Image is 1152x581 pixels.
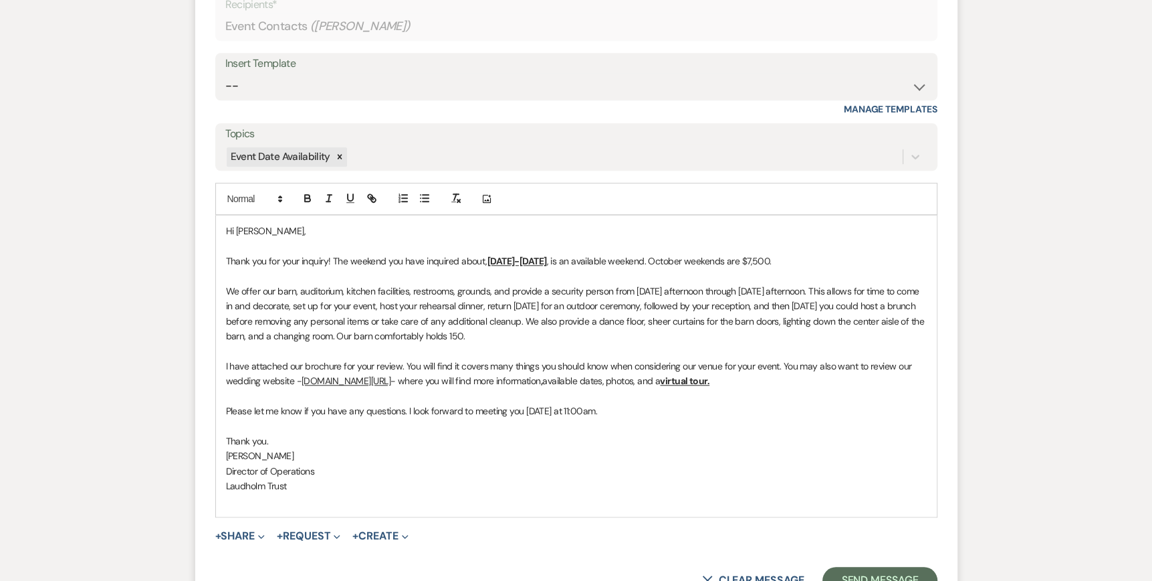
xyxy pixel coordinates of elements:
p: I have attached our brochure for your review. You will find it covers many things you should know... [226,359,927,389]
p: Hi [PERSON_NAME], [226,224,927,238]
p: Thank you. [226,434,927,448]
button: Share [215,531,265,542]
button: Request [277,531,340,542]
u: [DOMAIN_NAME][URL] [302,375,390,387]
u: [DATE]-[DATE] [487,255,547,267]
p: Please let me know if you have any questions. I look forward to meeting you [DATE] at 11:00am. [226,404,927,418]
span: ( [PERSON_NAME] ) [310,17,411,35]
a: Manage Templates [844,103,937,115]
strong: , [541,375,542,387]
div: Event Date Availability [227,147,332,167]
button: Create [352,531,408,542]
p: [PERSON_NAME] [226,448,927,463]
p: Laudholm Trust [226,479,927,493]
p: We offer our barn, auditorium, kitchen facilities, restrooms, grounds, and provide a security per... [226,284,927,344]
p: Director of Operations [226,464,927,479]
span: + [352,531,358,542]
span: + [215,531,221,542]
div: Event Contacts [225,13,927,39]
p: Thank you for your inquiry! The weekend you have inquired about, , is an available weekend. Octob... [226,254,927,268]
u: virtual tour. [660,375,709,387]
div: Insert Template [225,54,927,74]
span: + [277,531,283,542]
label: Topics [225,124,927,144]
